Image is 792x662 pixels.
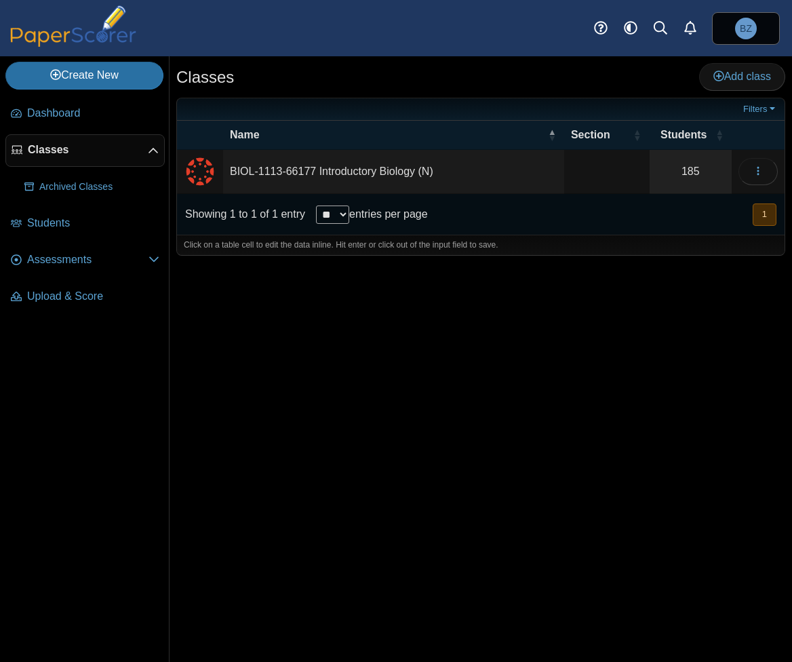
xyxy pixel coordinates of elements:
nav: pagination [751,203,776,226]
a: Create New [5,62,163,89]
span: Students [27,216,159,231]
span: Name : Activate to invert sorting [548,121,556,149]
span: Students : Activate to sort [715,121,724,149]
span: Bo Zhang [735,18,757,39]
div: Click on a table cell to edit the data inline. Hit enter or click out of the input field to save. [177,235,785,255]
div: Showing 1 to 1 of 1 entry [177,194,305,235]
span: Assessments [27,252,148,267]
span: Classes [28,142,148,157]
a: Archived Classes [19,171,165,203]
a: Bo Zhang [712,12,780,45]
span: Archived Classes [39,180,159,194]
a: Dashboard [5,98,165,130]
a: 185 [650,150,732,193]
a: Add class [699,63,785,90]
h1: Classes [176,66,234,89]
label: entries per page [349,208,428,220]
a: Alerts [675,14,705,43]
img: External class connected through Canvas [184,155,216,188]
span: Add class [713,71,771,82]
a: Filters [740,102,781,116]
span: Dashboard [27,106,159,121]
span: Section : Activate to sort [633,121,641,149]
a: Upload & Score [5,281,165,313]
span: Section [571,129,610,140]
a: Classes [5,134,165,167]
span: Bo Zhang [740,24,752,33]
span: Upload & Score [27,289,159,304]
a: Students [5,208,165,240]
span: Students [660,129,707,140]
button: 1 [753,203,776,226]
a: Assessments [5,244,165,277]
a: PaperScorer [5,37,141,49]
span: Name [230,129,260,140]
img: PaperScorer [5,5,141,47]
td: BIOL-1113-66177 Introductory Biology (N) [223,150,564,194]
